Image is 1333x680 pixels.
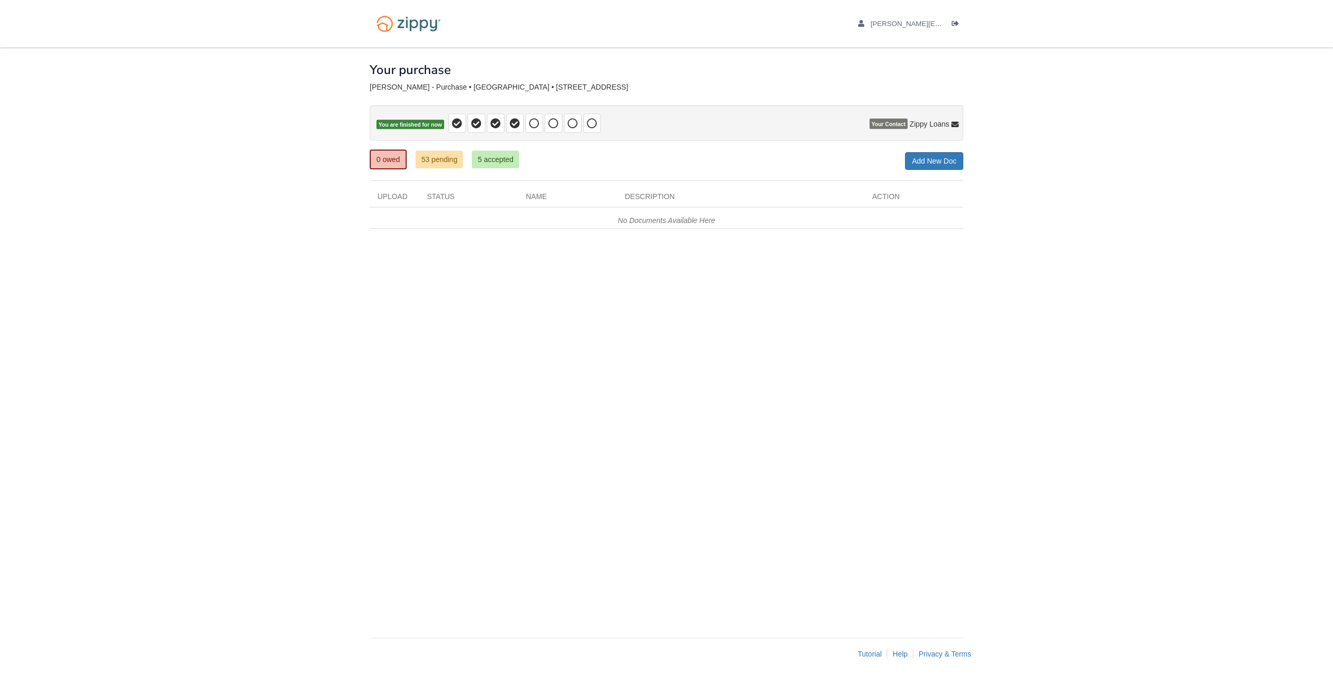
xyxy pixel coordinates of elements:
[370,10,447,37] img: Logo
[870,119,908,129] span: Your Contact
[376,120,444,130] span: You are finished for now
[858,650,882,658] a: Tutorial
[905,152,963,170] a: Add New Doc
[919,650,971,658] a: Privacy & Terms
[864,191,963,207] div: Action
[617,191,864,207] div: Description
[419,191,518,207] div: Status
[952,20,963,30] a: Log out
[472,151,519,168] a: 5 accepted
[370,150,407,169] a: 0 owed
[416,151,463,168] a: 53 pending
[518,191,617,207] div: Name
[858,20,1105,30] a: edit profile
[910,119,949,129] span: Zippy Loans
[370,63,451,77] h1: Your purchase
[370,191,419,207] div: Upload
[370,83,963,92] div: [PERSON_NAME] - Purchase • [GEOGRAPHIC_DATA] • [STREET_ADDRESS]
[871,20,1105,28] span: arron.perkins@gmail.com
[892,650,908,658] a: Help
[618,216,715,225] em: No Documents Available Here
